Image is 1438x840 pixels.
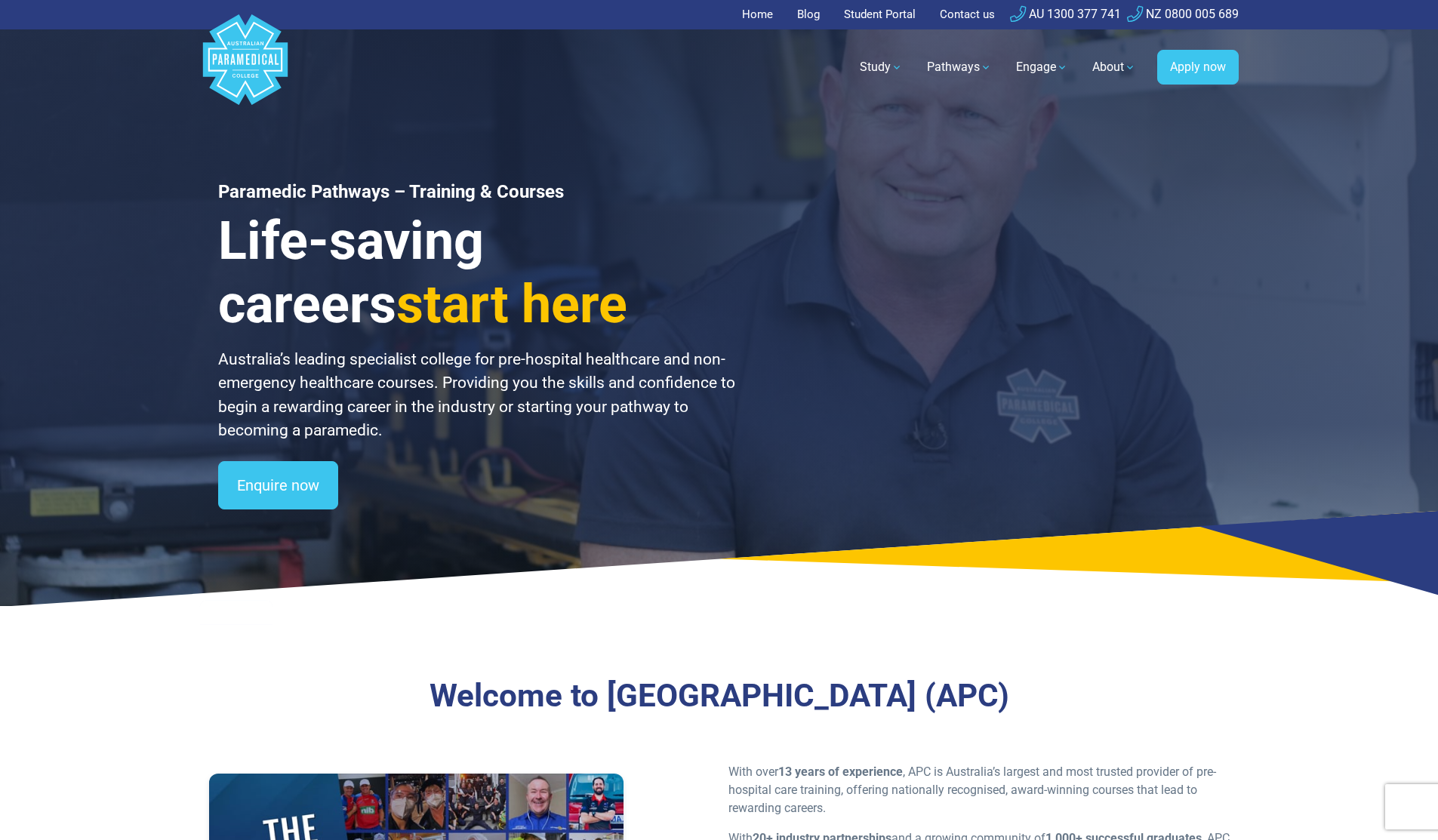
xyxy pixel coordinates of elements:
[918,46,1001,88] a: Pathways
[728,763,1230,817] p: With over , APC is Australia’s largest and most trusted provider of pre-hospital care training, o...
[1010,7,1121,21] a: AU 1300 377 741
[396,273,627,335] span: start here
[218,348,737,443] p: Australia’s leading specialist college for pre-hospital healthcare and non-emergency healthcare c...
[1157,50,1239,85] a: Apply now
[1007,46,1077,88] a: Engage
[218,209,737,336] h3: Life-saving careers
[778,765,903,779] strong: 13 years of experience
[1127,7,1239,21] a: NZ 0800 005 689
[218,181,737,203] h1: Paramedic Pathways – Training & Courses
[851,46,912,88] a: Study
[218,461,338,509] a: Enquire now
[285,677,1153,715] h3: Welcome to [GEOGRAPHIC_DATA] (APC)
[1083,46,1145,88] a: About
[200,29,291,106] a: Australian Paramedical College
